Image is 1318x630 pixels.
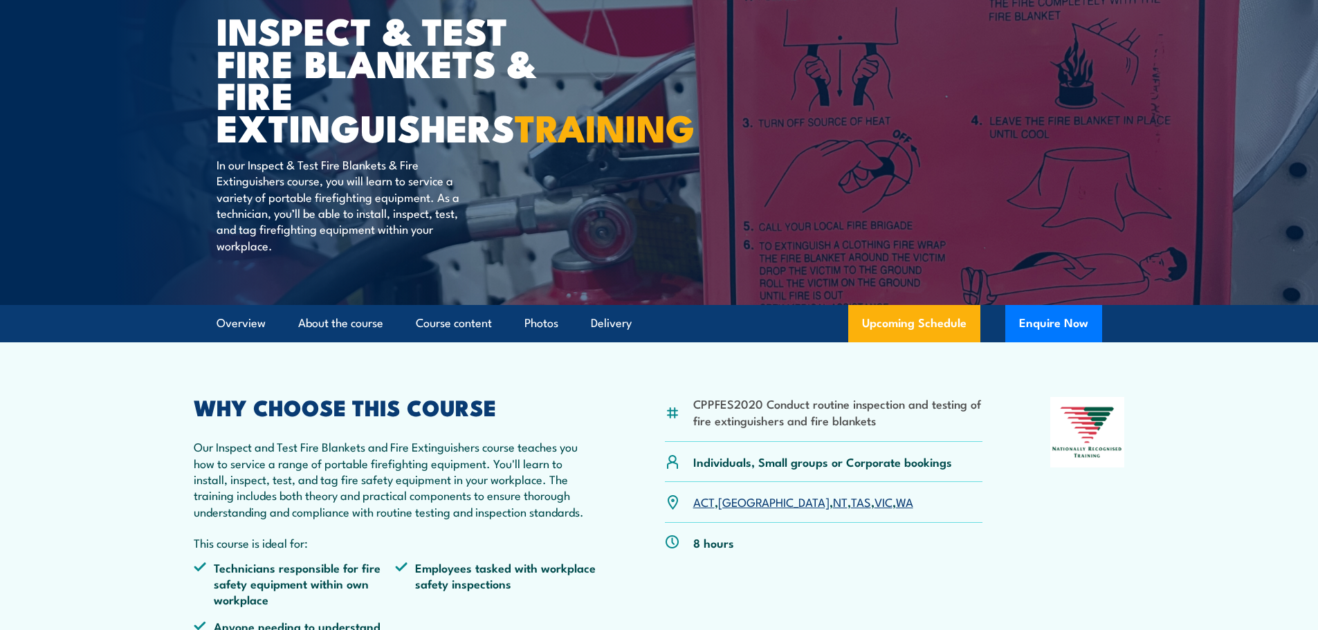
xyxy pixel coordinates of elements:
a: TAS [851,493,871,510]
a: [GEOGRAPHIC_DATA] [718,493,830,510]
button: Enquire Now [1005,305,1102,342]
img: Nationally Recognised Training logo. [1050,397,1125,467]
p: Individuals, Small groups or Corporate bookings [693,454,952,470]
a: WA [896,493,913,510]
p: This course is ideal for: [194,535,598,550]
p: In our Inspect & Test Fire Blankets & Fire Extinguishers course, you will learn to service a vari... [217,156,469,253]
a: ACT [693,493,715,510]
a: NT [833,493,848,510]
a: Photos [524,305,558,342]
h1: Inspect & Test Fire Blankets & Fire Extinguishers [217,14,558,143]
a: Overview [217,305,266,342]
a: About the course [298,305,383,342]
p: Our Inspect and Test Fire Blankets and Fire Extinguishers course teaches you how to service a ran... [194,438,598,519]
a: Upcoming Schedule [848,305,980,342]
p: , , , , , [693,494,913,510]
li: CPPFES2020 Conduct routine inspection and testing of fire extinguishers and fire blankets [693,396,983,428]
p: 8 hours [693,535,734,550]
a: Delivery [591,305,632,342]
strong: TRAINING [515,98,695,155]
h2: WHY CHOOSE THIS COURSE [194,397,598,416]
a: Course content [416,305,492,342]
li: Technicians responsible for fire safety equipment within own workplace [194,559,396,608]
a: VIC [875,493,893,510]
li: Employees tasked with workplace safety inspections [395,559,597,608]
